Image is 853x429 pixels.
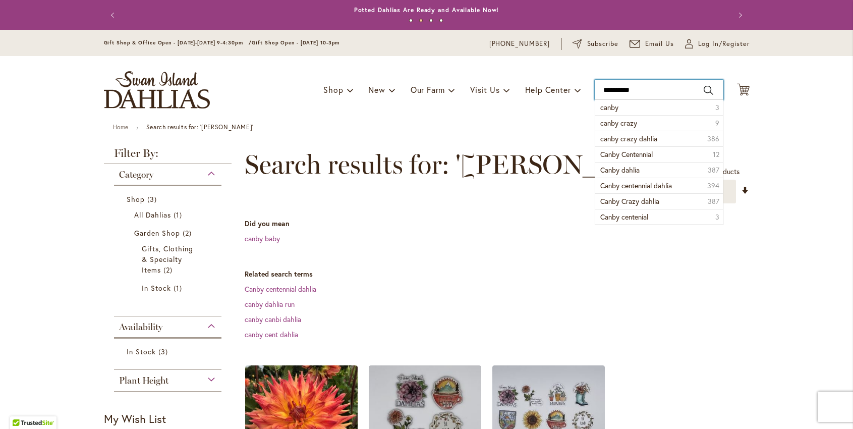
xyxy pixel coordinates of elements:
[134,210,172,220] span: All Dahlias
[119,321,162,333] span: Availability
[600,196,659,206] span: Canby Crazy dahlia
[645,39,674,49] span: Email Us
[729,5,750,25] button: Next
[127,194,212,204] a: Shop
[127,347,156,356] span: In Stock
[104,39,252,46] span: Gift Shop & Office Open - [DATE]-[DATE] 9-4:30pm /
[104,148,232,164] strong: Filter By:
[409,19,413,22] button: 1 of 4
[174,283,185,293] span: 1
[142,244,194,275] span: Gifts, Clothing & Specialty Items
[183,228,194,238] span: 2
[245,269,750,279] dt: Related search terms
[245,219,750,229] dt: Did you mean
[600,165,640,175] span: Canby dahlia
[134,209,204,220] a: All Dahlias
[411,84,445,95] span: Our Farm
[142,283,171,293] span: In Stock
[323,84,343,95] span: Shop
[245,314,301,324] a: canby canbi dahlia
[704,82,713,98] button: Search
[146,123,254,131] strong: Search results for: '[PERSON_NAME]'
[715,118,719,128] span: 9
[470,84,499,95] span: Visit Us
[113,123,129,131] a: Home
[252,39,339,46] span: Gift Shop Open - [DATE] 10-3pm
[573,39,618,49] a: Subscribe
[630,39,674,49] a: Email Us
[600,181,672,190] span: Canby centennial dahlia
[245,234,280,243] a: canby baby
[134,228,204,238] a: Garden Shop
[429,19,433,22] button: 3 of 4
[245,299,295,309] a: canby dahlia run
[600,149,653,159] span: Canby Centennial
[708,164,740,180] p: products
[708,165,719,175] span: 387
[163,264,175,275] span: 2
[707,181,719,191] span: 394
[600,134,657,143] span: canby crazy dahlia
[708,196,719,206] span: 387
[368,84,385,95] span: New
[354,6,499,14] a: Potted Dahlias Are Ready and Available Now!
[127,194,145,204] span: Shop
[134,228,181,238] span: Garden Shop
[119,375,168,386] span: Plant Height
[158,346,170,357] span: 3
[104,411,166,426] strong: My Wish List
[142,243,197,275] a: Gifts, Clothing &amp; Specialty Items
[715,102,719,113] span: 3
[419,19,423,22] button: 2 of 4
[245,284,316,294] a: Canby centennial dahlia
[698,39,750,49] span: Log In/Register
[104,71,210,109] a: store logo
[715,212,719,222] span: 3
[245,149,698,180] span: Search results for: '[PERSON_NAME]'
[707,134,719,144] span: 386
[713,149,719,159] span: 12
[489,39,550,49] a: [PHONE_NUMBER]
[600,212,648,222] span: Canby centenial
[8,393,36,421] iframe: Launch Accessibility Center
[142,283,197,293] a: In Stock
[127,346,212,357] a: In Stock 3
[245,330,298,339] a: canby cent dahlia
[104,5,124,25] button: Previous
[439,19,443,22] button: 4 of 4
[147,194,159,204] span: 3
[119,169,153,180] span: Category
[587,39,619,49] span: Subscribe
[174,209,185,220] span: 1
[600,118,637,128] span: canby crazy
[525,84,571,95] span: Help Center
[685,39,750,49] a: Log In/Register
[600,102,618,112] span: canby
